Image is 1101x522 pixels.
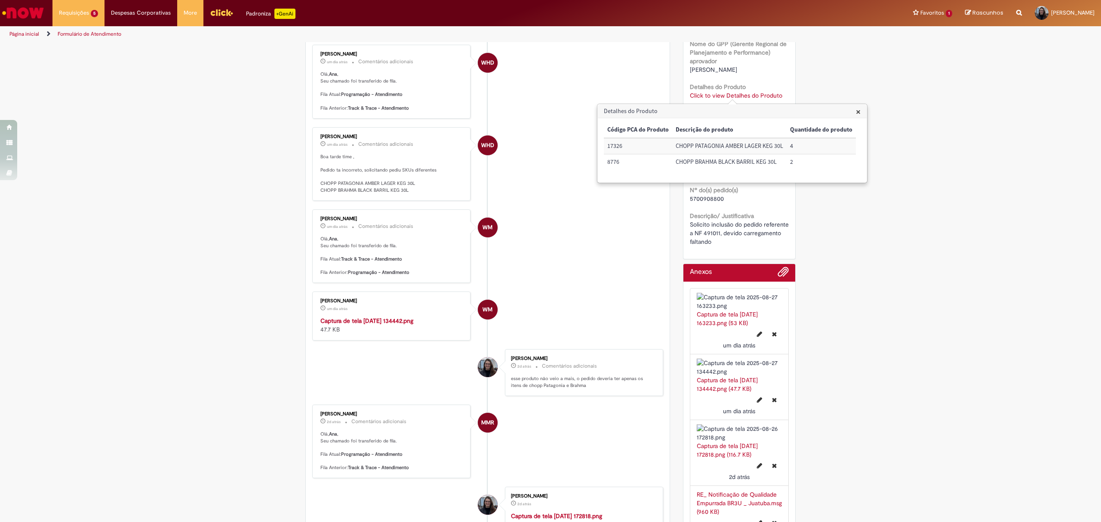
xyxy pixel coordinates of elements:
[341,451,403,458] b: Programação - Atendimento
[778,266,789,282] button: Adicionar anexos
[320,316,464,334] div: 47.7 KB
[483,299,492,320] span: WM
[320,134,464,139] div: [PERSON_NAME]
[787,138,856,154] td: Quantidade do produto: 4
[274,9,295,19] p: +GenAi
[517,364,531,369] time: 26/08/2025 17:29:04
[511,512,602,520] a: Captura de tela [DATE] 172818.png
[697,310,758,327] a: Captura de tela [DATE] 163233.png (53 KB)
[341,256,402,262] b: Track & Trace - Atendimento
[327,224,348,229] span: um dia atrás
[604,154,672,170] td: Código PCA do Produto: 8776
[327,306,348,311] time: 27/08/2025 13:45:58
[723,341,755,349] time: 27/08/2025 16:33:11
[697,424,782,442] img: Captura de tela 2025-08-26 172818.png
[478,300,498,319] div: Wendel Mantovani
[320,317,413,325] a: Captura de tela [DATE] 134442.png
[690,195,724,203] span: 5700908800
[481,135,494,156] span: WHD
[690,268,712,276] h2: Anexos
[111,9,171,17] span: Despesas Corporativas
[320,52,464,57] div: [PERSON_NAME]
[604,122,672,138] th: Código PCA do Produto
[320,236,464,276] p: Olá, , Seu chamado foi transferido de fila. Fila Atual: Fila Anterior:
[946,10,952,17] span: 1
[327,306,348,311] span: um dia atrás
[511,375,654,389] p: esse produto não veio a mais, o pedido deveria ter apenas os itens de chopp Patagonia e Brahma
[320,154,464,194] p: Boa tarde time , Pedido ta incorreto, solicitando pediu SKUs diferentes CHOPP PATAGONIA AMBER LAG...
[542,362,597,370] small: Comentários adicionais
[723,407,755,415] span: um dia atrás
[690,212,754,220] b: Descrição/ Justificativa
[729,473,750,481] time: 26/08/2025 17:28:26
[327,59,348,64] span: um dia atrás
[329,236,337,242] b: Ana
[358,58,413,65] small: Comentários adicionais
[327,142,348,147] time: 27/08/2025 15:40:59
[1,4,45,21] img: ServiceNow
[690,92,782,99] a: Click to view Detalhes do Produto
[358,141,413,148] small: Comentários adicionais
[690,186,738,194] b: Nº do(s) pedido(s)
[58,31,121,37] a: Formulário de Atendimento
[690,40,787,65] b: Nome do GPP (Gerente Regional de Planejamento e Performance) aprovador
[348,464,409,471] b: Track & Trace - Atendimento
[1051,9,1095,16] span: [PERSON_NAME]
[517,501,531,507] time: 26/08/2025 17:28:26
[787,122,856,138] th: Quantidade do produto
[478,53,498,73] div: Weslley Henrique Dutra
[856,106,861,117] span: ×
[517,501,531,507] span: 2d atrás
[91,10,98,17] span: 5
[672,122,787,138] th: Descrição do produto
[723,407,755,415] time: 27/08/2025 13:45:58
[965,9,1003,17] a: Rascunhos
[6,26,728,42] ul: Trilhas de página
[483,217,492,238] span: WM
[856,107,861,116] button: Close
[729,473,750,481] span: 2d atrás
[327,142,348,147] span: um dia atrás
[723,341,755,349] span: um dia atrás
[597,104,867,183] div: Detalhes do Produto
[59,9,89,17] span: Requisições
[210,6,233,19] img: click_logo_yellow_360x200.png
[351,418,406,425] small: Comentários adicionais
[752,459,767,473] button: Editar nome de arquivo Captura de tela 2025-08-26 172818.png
[478,413,498,433] div: Matheus Maia Rocha
[920,9,944,17] span: Favoritos
[329,71,337,77] b: Ana
[690,66,737,74] span: [PERSON_NAME]
[511,356,654,361] div: [PERSON_NAME]
[481,412,494,433] span: MMR
[184,9,197,17] span: More
[478,135,498,155] div: Weslley Henrique Dutra
[478,495,498,515] div: Ana Luisa Nogueira Duarte
[246,9,295,19] div: Padroniza
[320,411,464,417] div: [PERSON_NAME]
[478,218,498,237] div: Wendel Mantovani
[517,364,531,369] span: 2d atrás
[327,419,341,424] time: 26/08/2025 17:28:51
[341,91,403,98] b: Programação - Atendimento
[327,59,348,64] time: 27/08/2025 15:41:03
[320,216,464,221] div: [PERSON_NAME]
[327,224,348,229] time: 27/08/2025 13:46:15
[348,269,409,276] b: Programação - Atendimento
[690,221,790,246] span: Solicito inclusão do pedido referente a NF 491011, devido carregamento faltando
[604,138,672,154] td: Código PCA do Produto: 17326
[320,431,464,471] p: Olá, , Seu chamado foi transferido de fila. Fila Atual: Fila Anterior:
[358,223,413,230] small: Comentários adicionais
[320,298,464,304] div: [PERSON_NAME]
[767,459,782,473] button: Excluir Captura de tela 2025-08-26 172818.png
[481,52,494,73] span: WHD
[690,83,746,91] b: Detalhes do Produto
[672,154,787,170] td: Descrição do produto: CHOPP BRAHMA BLACK BARRIL KEG 30L
[697,293,782,310] img: Captura de tela 2025-08-27 163233.png
[697,442,758,458] a: Captura de tela [DATE] 172818.png (116.7 KB)
[752,393,767,407] button: Editar nome de arquivo Captura de tela 2025-08-27 134442.png
[598,104,867,118] h3: Detalhes do Produto
[348,105,409,111] b: Track & Trace - Atendimento
[511,494,654,499] div: [PERSON_NAME]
